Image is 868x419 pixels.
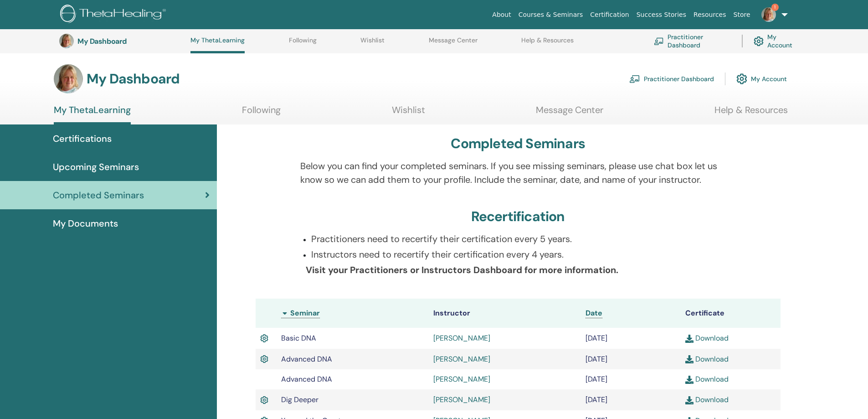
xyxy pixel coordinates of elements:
[629,69,714,89] a: Practitioner Dashboard
[730,6,754,23] a: Store
[260,332,268,344] img: Active Certificate
[488,6,514,23] a: About
[53,160,139,174] span: Upcoming Seminars
[681,299,781,328] th: Certificate
[581,349,681,370] td: [DATE]
[289,36,317,51] a: Following
[685,395,729,404] a: Download
[60,5,169,25] img: logo.png
[360,36,385,51] a: Wishlist
[306,264,618,276] b: Visit your Practitioners or Instructors Dashboard for more information.
[654,31,731,51] a: Practitioner Dashboard
[392,104,425,122] a: Wishlist
[471,208,565,225] h3: Recertification
[685,335,693,343] img: download.svg
[714,104,788,122] a: Help & Resources
[433,395,490,404] a: [PERSON_NAME]
[581,389,681,410] td: [DATE]
[771,4,779,11] span: 1
[685,374,729,384] a: Download
[87,71,180,87] h3: My Dashboard
[521,36,574,51] a: Help & Resources
[281,354,332,364] span: Advanced DNA
[53,188,144,202] span: Completed Seminars
[685,333,729,343] a: Download
[54,104,131,124] a: My ThetaLearning
[281,374,332,384] span: Advanced DNA
[190,36,245,53] a: My ThetaLearning
[581,369,681,389] td: [DATE]
[53,132,112,145] span: Certifications
[59,34,74,48] img: default.jpg
[690,6,730,23] a: Resources
[429,299,581,328] th: Instructor
[433,354,490,364] a: [PERSON_NAME]
[654,37,664,45] img: chalkboard-teacher.svg
[685,396,693,404] img: download.svg
[633,6,690,23] a: Success Stories
[736,71,747,87] img: cog.svg
[629,75,640,83] img: chalkboard-teacher.svg
[586,308,602,318] a: Date
[685,355,693,363] img: download.svg
[586,308,602,318] span: Date
[433,333,490,343] a: [PERSON_NAME]
[761,7,776,22] img: default.jpg
[281,395,318,404] span: Dig Deeper
[429,36,478,51] a: Message Center
[77,37,169,46] h3: My Dashboard
[586,6,632,23] a: Certification
[53,217,118,230] span: My Documents
[311,248,735,261] p: Instructors need to recertify their certification every 4 years.
[54,64,83,93] img: default.jpg
[300,159,735,186] p: Below you can find your completed seminars. If you see missing seminars, please use chat box let ...
[515,6,587,23] a: Courses & Seminars
[281,333,316,343] span: Basic DNA
[685,354,729,364] a: Download
[736,69,787,89] a: My Account
[754,31,800,51] a: My Account
[242,104,281,122] a: Following
[451,135,585,152] h3: Completed Seminars
[536,104,603,122] a: Message Center
[685,376,693,384] img: download.svg
[754,34,764,48] img: cog.svg
[433,374,490,384] a: [PERSON_NAME]
[260,353,268,365] img: Active Certificate
[260,394,268,406] img: Active Certificate
[581,328,681,349] td: [DATE]
[311,232,735,246] p: Practitioners need to recertify their certification every 5 years.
